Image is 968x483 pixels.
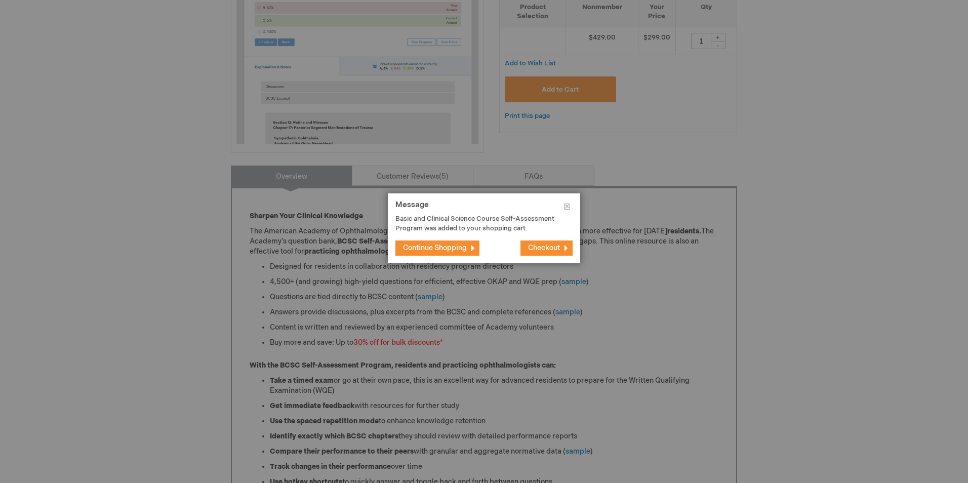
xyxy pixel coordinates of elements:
h1: Message [395,201,573,215]
span: Checkout [528,244,560,252]
button: Checkout [520,240,573,256]
button: Continue Shopping [395,240,479,256]
p: Basic and Clinical Science Course Self-Assessment Program was added to your shopping cart. [395,214,557,233]
span: Continue Shopping [403,244,467,252]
